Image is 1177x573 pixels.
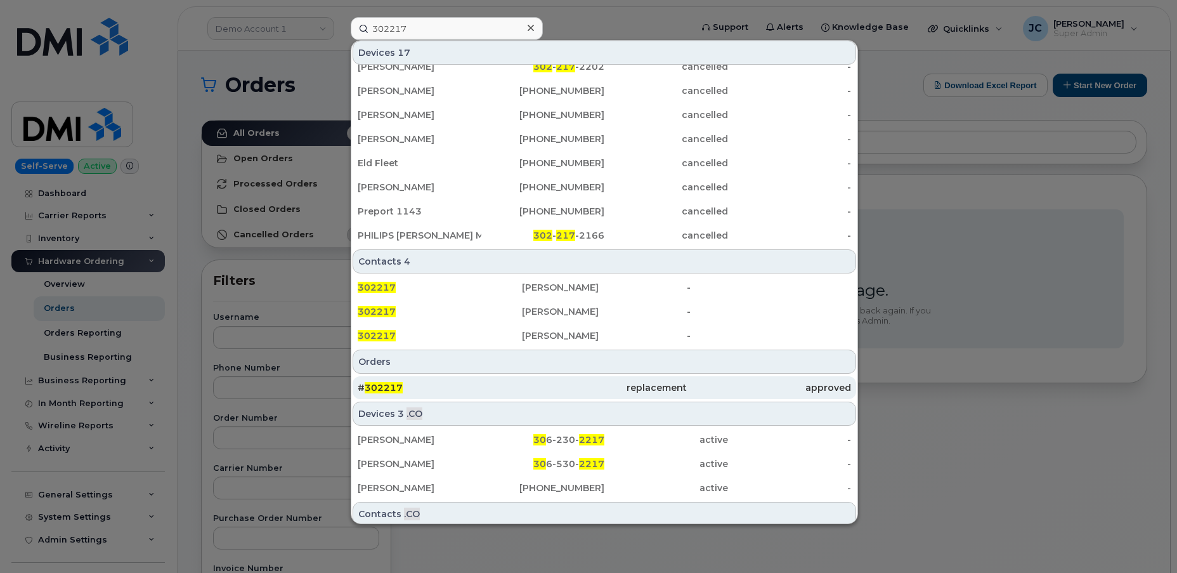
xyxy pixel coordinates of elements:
span: .CO [406,407,422,420]
span: 217 [556,61,575,72]
div: [PHONE_NUMBER] [481,205,605,218]
a: [PERSON_NAME]302-217-2202cancelled- [353,55,856,78]
a: Eld Fleet[PHONE_NUMBER]cancelled- [353,152,856,175]
div: [PERSON_NAME] [358,433,481,446]
div: Contacts [353,502,856,526]
div: [PERSON_NAME] [522,305,686,318]
div: [PHONE_NUMBER] [481,181,605,194]
span: .CO [404,508,420,520]
div: - [687,329,851,342]
div: 6-230- [481,433,605,446]
span: 302217 [365,382,403,393]
div: Devices [353,402,856,426]
a: [PERSON_NAME][PHONE_NUMBER]cancelled- [353,79,856,102]
div: [PERSON_NAME] [358,482,481,494]
div: - [728,60,852,73]
div: - -2166 [481,229,605,242]
div: - [728,458,852,470]
a: [PERSON_NAME]306-530-2217active- [353,452,856,475]
span: 302217 [358,306,396,317]
span: 30 [533,458,546,470]
div: [PERSON_NAME] [358,60,481,73]
div: [PERSON_NAME] [522,329,686,342]
a: PHILIPS [PERSON_NAME] MCO6302-217-2166cancelled- [353,224,856,247]
a: 302217[PERSON_NAME]- [353,324,856,347]
span: 2217 [579,458,604,470]
div: [PERSON_NAME] [358,109,481,121]
span: 17 [398,46,410,59]
div: - [728,181,852,194]
div: - [728,433,852,446]
div: Preport 1143 [358,205,481,218]
div: - [728,205,852,218]
div: [PERSON_NAME] [358,133,481,145]
a: Preport 1143[PHONE_NUMBER]cancelled- [353,200,856,223]
span: 217 [556,230,575,241]
div: [PHONE_NUMBER] [481,109,605,121]
div: cancelled [604,205,728,218]
span: 30 [533,434,546,445]
div: - [728,229,852,242]
div: [PERSON_NAME] [358,181,481,194]
span: 302217 [358,282,396,293]
a: [PERSON_NAME][PHONE_NUMBER]cancelled- [353,176,856,199]
div: [PHONE_NUMBER] [481,157,605,169]
div: replacement [522,381,686,394]
span: 3 [398,407,404,420]
div: active [604,458,728,470]
a: 302217[PERSON_NAME]- [353,276,856,299]
div: - [687,281,851,294]
div: Orders [353,350,856,374]
div: [PERSON_NAME] [358,458,481,470]
div: - [728,482,852,494]
div: cancelled [604,181,728,194]
div: cancelled [604,84,728,97]
a: [PERSON_NAME][PHONE_NUMBER]active- [353,477,856,499]
div: 6-530- [481,458,605,470]
div: - [728,133,852,145]
a: 302217[PERSON_NAME]- [353,300,856,323]
div: cancelled [604,133,728,145]
div: - [728,157,852,169]
div: [PHONE_NUMBER] [481,482,605,494]
div: cancelled [604,229,728,242]
div: - [687,305,851,318]
div: cancelled [604,109,728,121]
div: - [728,84,852,97]
a: [PERSON_NAME]306-230-2217active- [353,428,856,451]
div: # [358,381,522,394]
a: [PERSON_NAME][PHONE_NUMBER]cancelled- [353,128,856,150]
div: Eld Fleet [358,157,481,169]
div: Devices [353,41,856,65]
div: [PHONE_NUMBER] [481,84,605,97]
div: [PERSON_NAME] [522,281,686,294]
div: cancelled [604,60,728,73]
span: 302217 [358,330,396,341]
div: cancelled [604,157,728,169]
div: PHILIPS [PERSON_NAME] MCO6 [358,229,481,242]
a: #302217replacementapproved [353,376,856,399]
span: 4 [404,255,410,268]
div: - -2202 [481,60,605,73]
div: approved [687,381,851,394]
div: Contacts [353,249,856,273]
div: - [728,109,852,121]
span: 2217 [579,434,604,445]
a: [PERSON_NAME][PHONE_NUMBER]cancelled- [353,103,856,126]
div: active [604,433,728,446]
span: 302 [533,61,552,72]
div: [PHONE_NUMBER] [481,133,605,145]
div: active [604,482,728,494]
span: 302 [533,230,552,241]
div: [PERSON_NAME] [358,84,481,97]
